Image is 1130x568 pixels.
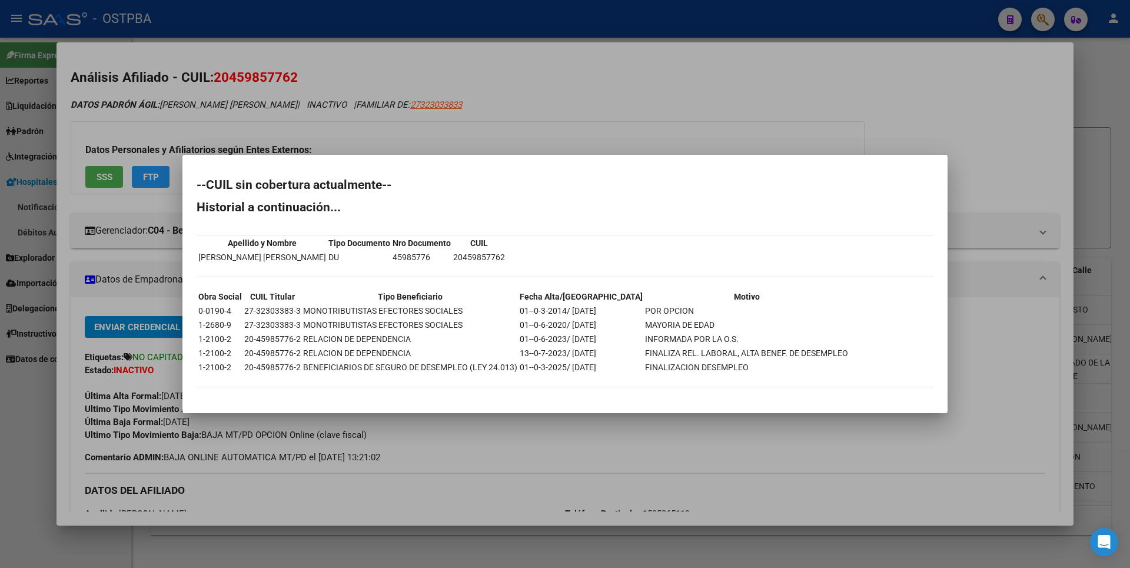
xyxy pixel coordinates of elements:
th: Obra Social [198,290,242,303]
td: 13--0-7-2023/ [DATE] [519,347,643,360]
td: 01--0-6-2020/ [DATE] [519,318,643,331]
h2: --CUIL sin cobertura actualmente-- [197,179,933,191]
td: 20459857762 [453,251,506,264]
td: MONOTRIBUTISTAS EFECTORES SOCIALES [303,318,518,331]
td: BENEFICIARIOS DE SEGURO DE DESEMPLEO (LEY 24.013) [303,361,518,374]
td: 1-2680-9 [198,318,242,331]
td: 1-2100-2 [198,347,242,360]
td: 20-45985776-2 [244,361,301,374]
td: 1-2100-2 [198,333,242,346]
td: 20-45985776-2 [244,333,301,346]
th: CUIL [453,237,506,250]
td: RELACION DE DEPENDENCIA [303,333,518,346]
td: 45985776 [392,251,451,264]
td: 27-32303383-3 [244,304,301,317]
td: 01--0-3-2025/ [DATE] [519,361,643,374]
div: Open Intercom Messenger [1090,528,1118,556]
td: MONOTRIBUTISTAS EFECTORES SOCIALES [303,304,518,317]
th: CUIL Titular [244,290,301,303]
td: 1-2100-2 [198,361,242,374]
td: [PERSON_NAME] [PERSON_NAME] [198,251,327,264]
th: Motivo [644,290,849,303]
th: Tipo Beneficiario [303,290,518,303]
td: POR OPCION [644,304,849,317]
td: RELACION DE DEPENDENCIA [303,347,518,360]
td: MAYORIA DE EDAD [644,318,849,331]
td: 01--0-6-2023/ [DATE] [519,333,643,346]
td: FINALIZA REL. LABORAL, ALTA BENEF. DE DESEMPLEO [644,347,849,360]
th: Apellido y Nombre [198,237,327,250]
td: INFORMADA POR LA O.S. [644,333,849,346]
th: Fecha Alta/[GEOGRAPHIC_DATA] [519,290,643,303]
th: Tipo Documento [328,237,391,250]
td: DU [328,251,391,264]
td: FINALIZACION DESEMPLEO [644,361,849,374]
td: 01--0-3-2014/ [DATE] [519,304,643,317]
td: 0-0190-4 [198,304,242,317]
h2: Historial a continuación... [197,201,933,213]
td: 27-32303383-3 [244,318,301,331]
td: 20-45985776-2 [244,347,301,360]
th: Nro Documento [392,237,451,250]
